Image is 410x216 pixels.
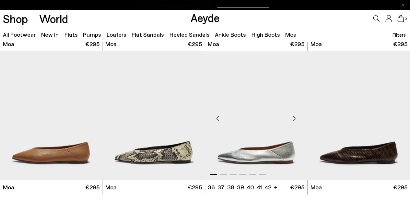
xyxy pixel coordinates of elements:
a: Moa [285,32,297,38]
font: Loafers [107,31,126,38]
a: All Footwear [3,32,36,38]
a: Heeled Sandals [169,32,209,38]
font: Heeled Sandals [169,31,209,38]
font: Moa [3,40,14,47]
a: Moa €295 [102,37,205,51]
font: Final Sizes | Extra 15% Off [141,1,213,8]
a: New In [41,32,59,38]
a: Flat Sandals [132,32,164,38]
a: Loafers [107,32,126,38]
a: Moa €295 [308,180,410,195]
font: Flats [64,31,77,38]
font: Ankle boots [215,31,246,38]
img: Moa Pointed-Toe Flats [102,51,205,180]
font: Flat Sandals [132,31,164,38]
a: pumps [83,32,101,38]
img: Moa Pointed-Toe Flats [205,51,308,180]
font: Moa [310,40,322,47]
font: €295 [188,40,202,47]
font: Moa [105,40,117,47]
span: Navigate to /collections/ss25-final-sizes [217,2,269,8]
a: Aeyde [190,11,219,24]
a: 36 37 38 39 40 41 42 + €295 [205,180,307,195]
font: 0 [404,17,406,20]
a: Moa €295 [205,37,307,51]
font: €295 [85,40,100,47]
a: 0 [397,15,404,22]
a: Shop [3,13,28,24]
font: High boots [251,31,279,38]
font: 38 [227,184,234,191]
img: Moa Pointed-Toe Flats [308,51,410,180]
font: 36 [208,184,215,191]
font: Moa [285,31,297,38]
font: €295 [290,40,304,47]
a: Next slide Previous slide [205,51,307,180]
a: Moa €295 [308,37,410,51]
a: Moa €295 [102,180,205,195]
font: Moa [208,40,219,47]
font: World [39,12,68,25]
font: All Footwear [3,31,36,38]
font: Moa [3,184,14,191]
font: pumps [83,31,101,38]
font: €295 [188,184,202,191]
font: €295 [393,40,407,47]
font: 42 [264,184,271,191]
font: New In [41,31,59,38]
a: Ankle boots [215,32,246,38]
div: Previous slide [208,108,228,128]
font: Use Code EXTRA15 [217,1,269,8]
font: €295 [290,184,304,191]
font: €295 [393,184,407,191]
font: €295 [85,184,100,191]
div: 1 / 6 [205,51,308,180]
font: Moa [105,184,117,191]
a: Flats [64,32,77,38]
font: Filters [392,32,406,38]
a: World [39,13,68,24]
font: Moa [310,184,322,191]
ul: variant [208,183,269,191]
div: Next slide [285,108,304,128]
font: Shop [3,12,28,25]
a: High boots [251,32,279,38]
li: + [274,183,277,191]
